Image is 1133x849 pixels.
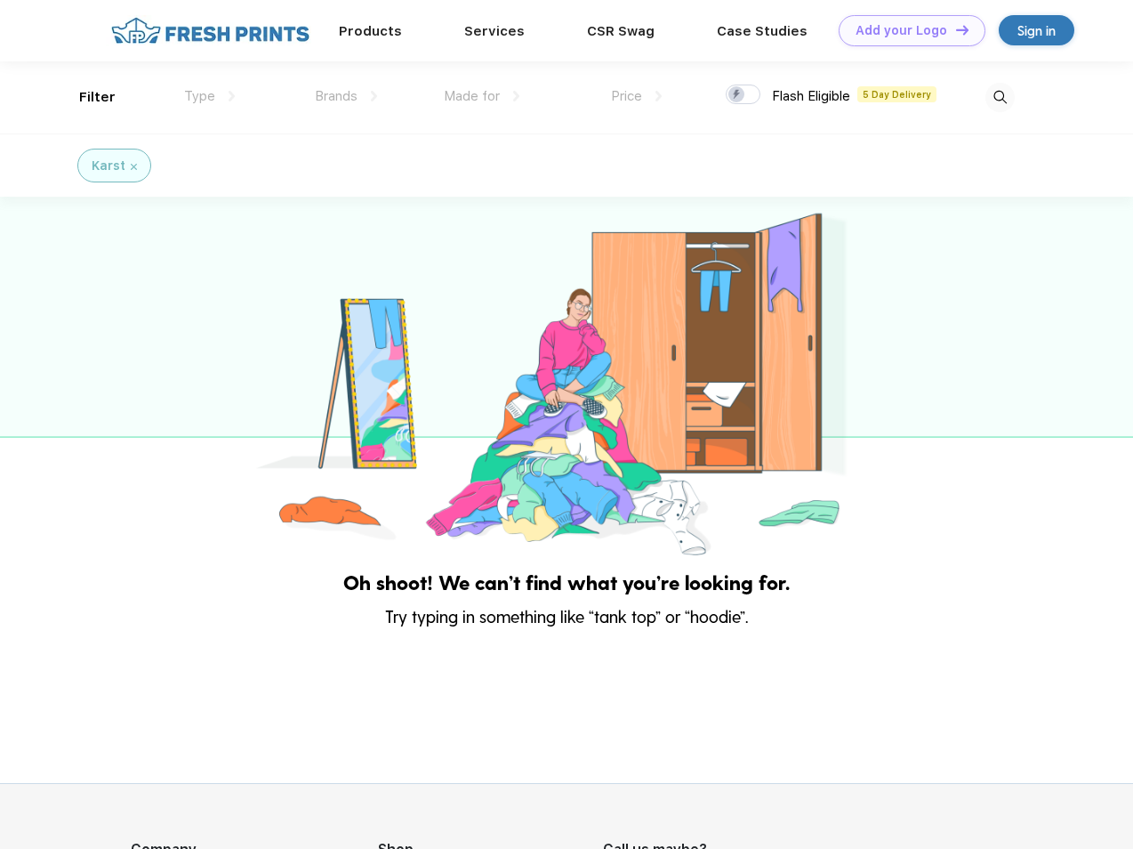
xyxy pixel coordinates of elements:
a: Products [339,23,402,39]
img: DT [956,25,968,35]
img: filter_cancel.svg [131,164,137,170]
span: Flash Eligible [772,88,850,104]
img: desktop_search.svg [985,83,1015,112]
a: CSR Swag [587,23,655,39]
span: Brands [315,88,358,104]
div: Sign in [1017,20,1056,41]
span: Made for [444,88,500,104]
a: Sign in [999,15,1074,45]
img: fo%20logo%202.webp [106,15,315,46]
div: Karst [92,157,125,175]
img: dropdown.png [655,91,662,101]
img: dropdown.png [229,91,235,101]
img: dropdown.png [513,91,519,101]
img: dropdown.png [371,91,377,101]
span: Type [184,88,215,104]
div: Add your Logo [856,23,947,38]
span: Price [611,88,642,104]
a: Services [464,23,525,39]
span: 5 Day Delivery [857,86,936,102]
div: Filter [79,87,116,108]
